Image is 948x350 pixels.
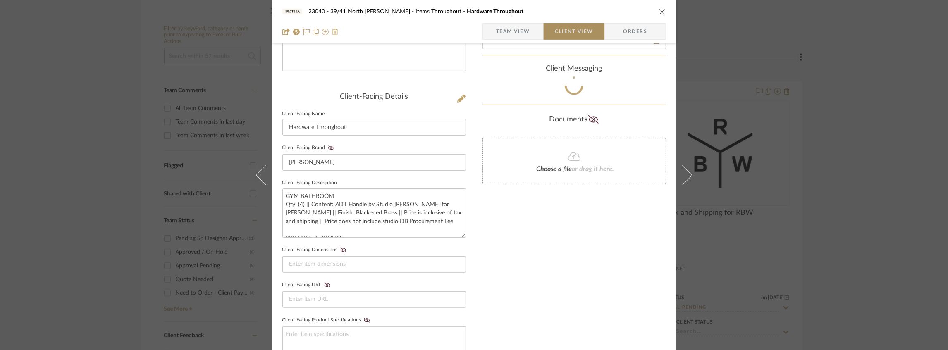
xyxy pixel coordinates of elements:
[282,119,466,136] input: Enter Client-Facing Item Name
[572,166,614,172] span: or drag it here.
[338,247,349,253] button: Client-Facing Dimensions
[467,9,524,14] span: Hardware Throughout
[537,166,572,172] span: Choose a file
[282,282,333,288] label: Client-Facing URL
[282,145,337,151] label: Client-Facing Brand
[282,291,466,308] input: Enter item URL
[282,317,373,323] label: Client-Facing Product Specifications
[361,317,373,323] button: Client-Facing Product Specifications
[482,64,666,74] div: client Messaging
[482,113,666,126] div: Documents
[282,181,337,185] label: Client-Facing Description
[282,256,466,273] input: Enter item dimensions
[322,282,333,288] button: Client-Facing URL
[325,145,337,151] button: Client-Facing Brand
[332,29,339,35] img: Remove from project
[496,23,530,40] span: Team View
[659,8,666,15] button: close
[282,247,349,253] label: Client-Facing Dimensions
[282,3,302,20] img: f4d8b15e-4c58-444e-9864-6bb9de8a6000_48x40.jpg
[309,9,416,14] span: 23040 - 39/41 North [PERSON_NAME]
[416,9,467,14] span: Items Throughout
[282,154,466,171] input: Enter Client-Facing Brand
[614,23,656,40] span: Orders
[282,93,466,102] div: Client-Facing Details
[282,112,325,116] label: Client-Facing Name
[555,23,593,40] span: Client View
